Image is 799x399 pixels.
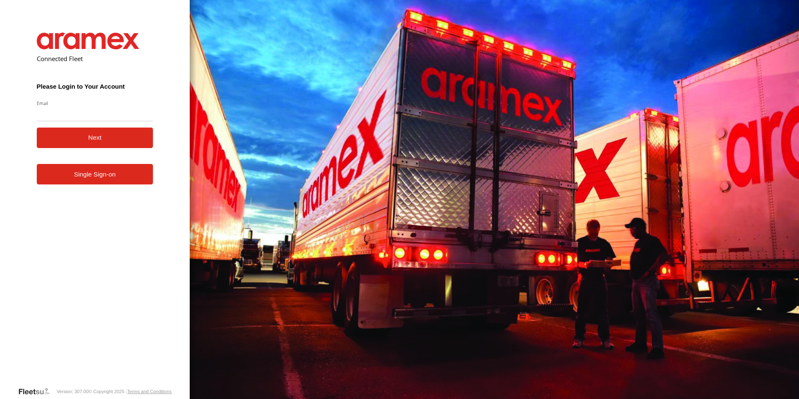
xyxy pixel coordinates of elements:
[37,128,153,148] button: Next
[37,83,153,90] h3: Please Login to Your Account
[56,389,88,394] div: Version: 307.00
[37,164,153,184] a: Single Sign-on
[37,54,153,63] h2: Connected Fleet
[18,387,56,396] a: Visit our Website
[127,389,171,394] a: Terms and Conditions
[89,389,172,394] div: © Copyright 2025 -
[37,33,140,49] img: Aramex
[37,100,153,106] label: Email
